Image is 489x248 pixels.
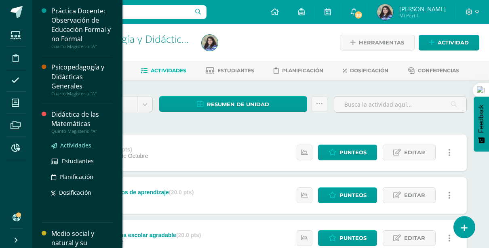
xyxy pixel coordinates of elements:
[51,128,113,134] div: Quinto Magisterio "A"
[359,35,404,50] span: Herramientas
[51,156,113,166] a: Estudiantes
[51,6,113,49] a: Práctica Docente: Observación de Educación Formal y no FormalCuarto Magisterio "A"
[151,67,186,74] span: Actividades
[339,231,367,246] span: Punteos
[51,172,113,181] a: Planificación
[63,32,241,46] a: Psicopedagogía y Didácticas Generales
[207,97,269,112] span: Resumen de unidad
[404,231,425,246] span: Editar
[62,157,94,165] span: Estudiantes
[51,141,113,150] a: Actividades
[354,11,363,19] span: 28
[63,33,192,44] h1: Psicopedagogía y Didácticas Generales
[51,44,113,49] div: Cuarto Magisterio "A"
[340,35,415,50] a: Herramientas
[51,188,113,197] a: Dosificación
[399,12,446,19] span: Mi Perfil
[51,110,113,128] div: Didáctica de las Matemáticas
[399,5,446,13] span: [PERSON_NAME]
[334,97,466,112] input: Busca la actividad aquí...
[51,63,113,90] div: Psicopedagogía y Didácticas Generales
[59,173,93,181] span: Planificación
[51,6,113,44] div: Práctica Docente: Observación de Educación Formal y no Formal
[112,153,148,159] span: 17 de Octubre
[217,67,254,74] span: Estudiantes
[377,4,393,20] img: f47f080ed555ec597c3842d9c35fccce.png
[404,145,425,160] span: Editar
[318,230,377,246] a: Punteos
[404,188,425,203] span: Editar
[339,145,367,160] span: Punteos
[51,63,113,96] a: Psicopedagogía y Didácticas GeneralesCuarto Magisterio "A"
[51,110,113,134] a: Didáctica de las MatemáticasQuinto Magisterio "A"
[419,35,479,50] a: Actividad
[51,91,113,97] div: Cuarto Magisterio "A"
[318,187,377,203] a: Punteos
[438,35,469,50] span: Actividad
[60,141,91,149] span: Actividades
[202,35,218,51] img: f47f080ed555ec597c3842d9c35fccce.png
[339,188,367,203] span: Punteos
[59,189,91,196] span: Dosificación
[64,189,194,195] div: Investigación de estilos de aprendizaje
[474,97,489,151] button: Feedback - Mostrar encuesta
[64,232,201,238] div: Técnicas para un clima escolar agradable
[141,64,186,77] a: Actividades
[418,67,459,74] span: Conferencias
[350,67,388,74] span: Dosificación
[274,64,323,77] a: Planificación
[343,64,388,77] a: Dosificación
[206,64,254,77] a: Estudiantes
[169,189,194,195] strong: (20.0 pts)
[176,232,201,238] strong: (20.0 pts)
[478,105,485,133] span: Feedback
[282,67,323,74] span: Planificación
[318,145,377,160] a: Punteos
[159,96,307,112] a: Resumen de unidad
[63,44,192,52] div: Cuarto Magisterio 'A'
[408,64,459,77] a: Conferencias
